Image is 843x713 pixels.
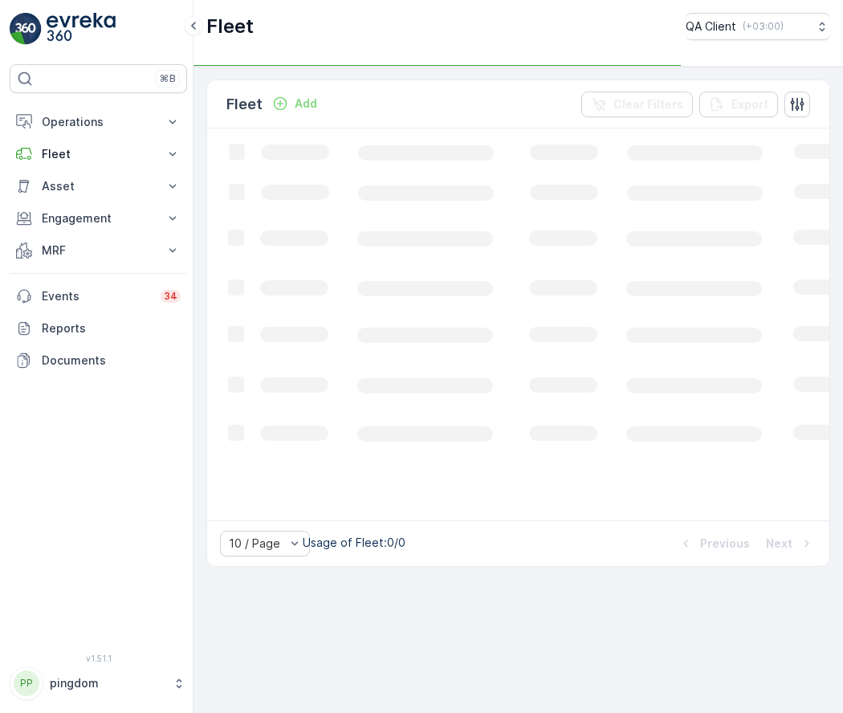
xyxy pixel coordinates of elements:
[42,114,155,130] p: Operations
[10,654,187,663] span: v 1.51.1
[42,352,181,369] p: Documents
[160,72,176,85] p: ⌘B
[47,13,116,45] img: logo_light-DOdMpM7g.png
[42,178,155,194] p: Asset
[764,534,817,553] button: Next
[700,536,750,552] p: Previous
[10,234,187,267] button: MRF
[676,534,751,553] button: Previous
[14,670,39,696] div: PP
[42,288,151,304] p: Events
[10,344,187,377] a: Documents
[10,202,187,234] button: Engagement
[164,290,177,303] p: 34
[581,92,693,117] button: Clear Filters
[10,170,187,202] button: Asset
[42,146,155,162] p: Fleet
[10,312,187,344] a: Reports
[42,320,181,336] p: Reports
[10,13,42,45] img: logo
[10,138,187,170] button: Fleet
[226,93,263,116] p: Fleet
[295,96,317,112] p: Add
[686,18,736,35] p: QA Client
[303,535,405,551] p: Usage of Fleet : 0/0
[699,92,778,117] button: Export
[10,106,187,138] button: Operations
[10,280,187,312] a: Events34
[10,666,187,700] button: PPpingdom
[743,20,784,33] p: ( +03:00 )
[206,14,254,39] p: Fleet
[42,242,155,259] p: MRF
[613,96,683,112] p: Clear Filters
[766,536,792,552] p: Next
[266,94,324,113] button: Add
[731,96,768,112] p: Export
[42,210,155,226] p: Engagement
[50,675,165,691] p: pingdom
[686,13,830,40] button: QA Client(+03:00)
